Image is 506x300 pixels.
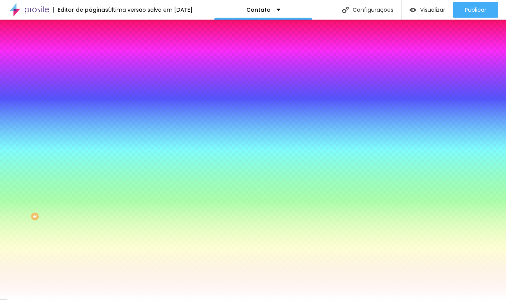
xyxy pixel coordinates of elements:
span: Publicar [465,7,486,13]
span: Visualizar [420,7,445,13]
p: Contato [246,7,271,13]
div: Editor de páginas [53,7,108,13]
img: view-1.svg [410,7,416,13]
div: Última versão salva em [DATE] [108,7,193,13]
button: Publicar [453,2,498,18]
button: Visualizar [402,2,453,18]
img: Icone [342,7,349,13]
